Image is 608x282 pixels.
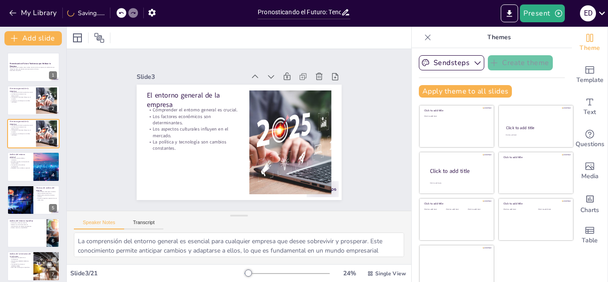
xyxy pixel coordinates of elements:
div: 5 [49,204,57,212]
p: Identificación de ventajas competitivas. [10,225,44,227]
div: Add ready made slides [572,59,608,91]
div: Click to add title [503,202,567,205]
div: Slide 3 / 21 [70,269,244,278]
div: Click to add title [506,125,565,131]
button: Export to PowerPoint [501,4,518,22]
div: Click to add text [538,208,566,211]
button: Create theme [488,55,553,70]
div: Click to add text [424,208,444,211]
p: La política y tecnología son cambios constantes. [238,131,260,224]
span: Charts [580,205,599,215]
p: Adaptarse a los cambios es esencial. [10,168,31,169]
div: Click to add title [430,167,487,175]
span: Media [581,172,599,181]
strong: Pronosticando el Futuro: Tendencias que Moldean tu Empresa [10,62,51,67]
span: Position [94,33,105,43]
p: Evaluar recursos y capacidades. [10,227,44,229]
div: Click to add text [468,208,488,211]
p: Comprender el entorno general es crucial. [207,127,223,220]
div: Click to add title [424,202,488,205]
div: Click to add title [424,109,488,112]
p: Los aspectos culturales influyen en el mercado. [10,96,33,99]
div: 5 [7,185,60,215]
p: Esta presentación explora cómo analizar el entorno de tu empresa, las tendencias que influyen en ... [10,67,57,70]
p: Técnicas de análisis del entorno [36,187,57,192]
div: 3 [49,138,57,146]
div: 6 [7,218,60,248]
div: Add images, graphics, shapes or video [572,155,608,187]
div: 1 [49,71,57,79]
div: 2 [7,86,60,115]
p: Análisis de la estructura de la industria [10,253,31,258]
div: Add text boxes [572,91,608,123]
button: My Library [7,6,61,20]
div: 6 [49,237,57,245]
div: Click to add title [503,155,567,159]
div: Change the overall theme [572,27,608,59]
div: 7 [7,251,60,281]
p: Los aspectos culturales influyen en el mercado. [226,130,248,223]
span: Theme [580,43,600,53]
button: Transcript [124,220,164,229]
p: Generated with [URL] [10,70,57,72]
p: Enfocarse en factores internos. [10,222,44,224]
button: E D [580,4,596,22]
span: Questions [576,139,604,149]
button: Sendsteps [419,55,484,70]
span: Table [582,236,598,245]
div: Get real-time input from your audience [572,123,608,155]
div: Click to add text [503,208,531,211]
p: Comprender la estructura [PERSON_NAME]. [10,264,31,267]
p: Comprender el mercado es fundamental. [10,164,31,168]
p: Identificación [PERSON_NAME] de entrada. [10,260,31,263]
button: Present [520,4,564,22]
div: Layout [70,31,85,45]
div: Add charts and graphs [572,187,608,219]
p: Herramientas útiles para el análisis. [36,191,57,192]
p: Comprender el entorno general es crucial. [10,124,33,126]
div: 1 [7,53,60,82]
div: Click to add text [506,134,565,136]
p: La política y tecnología son cambios constantes. [10,99,33,102]
div: Slide 3 [171,118,191,227]
p: Relación con el entorno externo. [10,224,44,225]
div: Click to add text [424,115,488,118]
p: Examinar la competencia es fundamental. [10,257,31,260]
p: PEST evalúa factores clave. [36,192,57,194]
div: Add a table [572,219,608,251]
p: El análisis ayuda en la formulación de estrategias. [10,161,31,164]
p: Los factores económicos son determinantes. [213,128,235,221]
p: Desarrollar estrategias competitivas. [10,267,31,269]
p: Comprender el entorno general es crucial. [10,91,33,93]
input: Insert title [258,6,341,19]
span: Text [584,107,596,117]
p: La política y tecnología son cambios constantes. [10,133,33,136]
p: Themes [435,27,563,48]
div: Click to add text [446,208,466,211]
div: 4 [49,171,57,179]
textarea: La comprensión del entorno general es esencial para cualquier empresa que desee sobrevivir y pros... [74,233,404,257]
div: 2 [49,105,57,113]
p: Los aspectos culturales influyen en el mercado. [10,129,33,132]
p: El entorno general de la empresa [10,87,33,92]
p: Los factores económicos son determinantes. [10,126,33,129]
button: Apply theme to all slides [419,85,512,98]
p: El perfil competitivo proporciona una visión clara. [36,197,57,200]
span: Template [576,75,604,85]
p: El entorno general de la empresa [10,120,33,125]
button: Speaker Notes [74,220,124,229]
div: Saving...... [67,9,105,17]
div: E D [580,5,596,21]
div: 4 [7,152,60,181]
span: Single View [375,270,406,277]
button: Add slide [4,31,62,45]
p: Identificar oportunidades y amenazas. [10,158,31,161]
div: 7 [49,270,57,278]
p: Los factores económicos son determinantes. [10,93,33,96]
p: MEFE ayuda a identificar factores externos. [36,194,57,197]
p: Análisis del entorno específico [10,220,44,222]
div: 24 % [339,269,360,278]
div: 3 [7,119,60,148]
div: Click to add body [430,182,486,184]
p: Análisis del entorno general [10,153,31,158]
